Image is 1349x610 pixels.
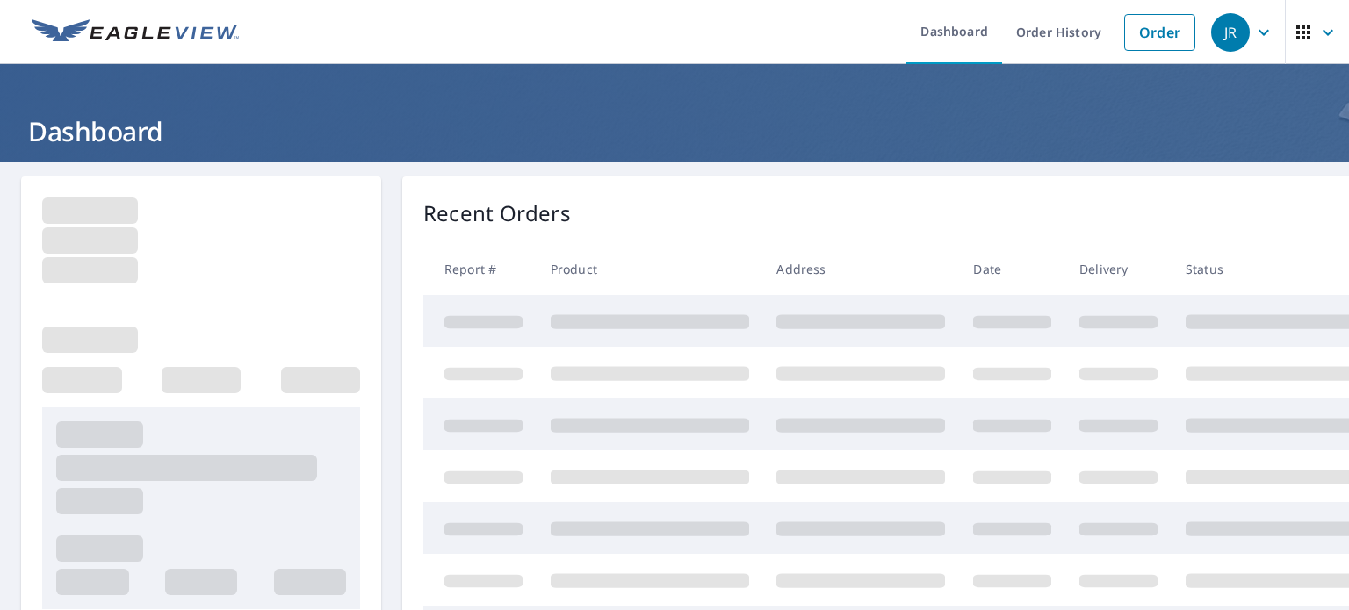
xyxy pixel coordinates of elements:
[21,113,1328,149] h1: Dashboard
[1124,14,1195,51] a: Order
[1065,243,1172,295] th: Delivery
[423,243,537,295] th: Report #
[537,243,763,295] th: Product
[32,19,239,46] img: EV Logo
[959,243,1065,295] th: Date
[762,243,959,295] th: Address
[423,197,571,229] p: Recent Orders
[1211,13,1250,52] div: JR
